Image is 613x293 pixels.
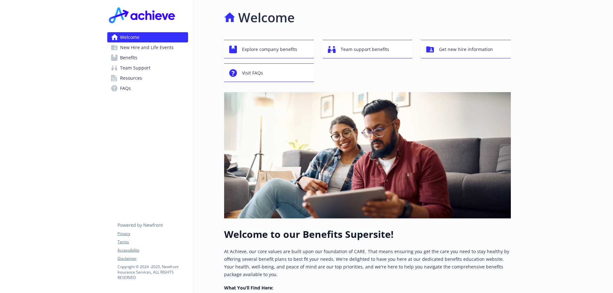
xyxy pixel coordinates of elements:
a: FAQs [107,83,188,93]
a: New Hire and Life Events [107,42,188,53]
button: Get new hire information [421,40,511,58]
span: Explore company benefits [242,43,297,55]
button: Explore company benefits [224,40,314,58]
span: Team support benefits [341,43,389,55]
span: Get new hire information [439,43,493,55]
span: Resources [120,73,142,83]
span: FAQs [120,83,131,93]
span: New Hire and Life Events [120,42,174,53]
span: Team Support [120,63,150,73]
a: Disclaimer [117,256,188,261]
span: Benefits [120,53,137,63]
a: Terms [117,239,188,245]
a: Resources [107,73,188,83]
a: Welcome [107,32,188,42]
button: Visit FAQs [224,63,314,82]
h1: Welcome to our Benefits Supersite! [224,229,511,240]
strong: What You’ll Find Here: [224,285,273,291]
span: Welcome [120,32,140,42]
h1: Welcome [238,8,295,27]
span: Visit FAQs [242,67,263,79]
a: Privacy [117,231,188,237]
button: Team support benefits [323,40,412,58]
a: Accessibility [117,247,188,253]
p: Copyright © 2024 - 2025 , Newfront Insurance Services, ALL RIGHTS RESERVED [117,264,188,280]
a: Team Support [107,63,188,73]
img: overview page banner [224,92,511,218]
p: At Achieve, our core values are built upon our foundation of CARE. That means ensuring you get th... [224,248,511,278]
a: Benefits [107,53,188,63]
